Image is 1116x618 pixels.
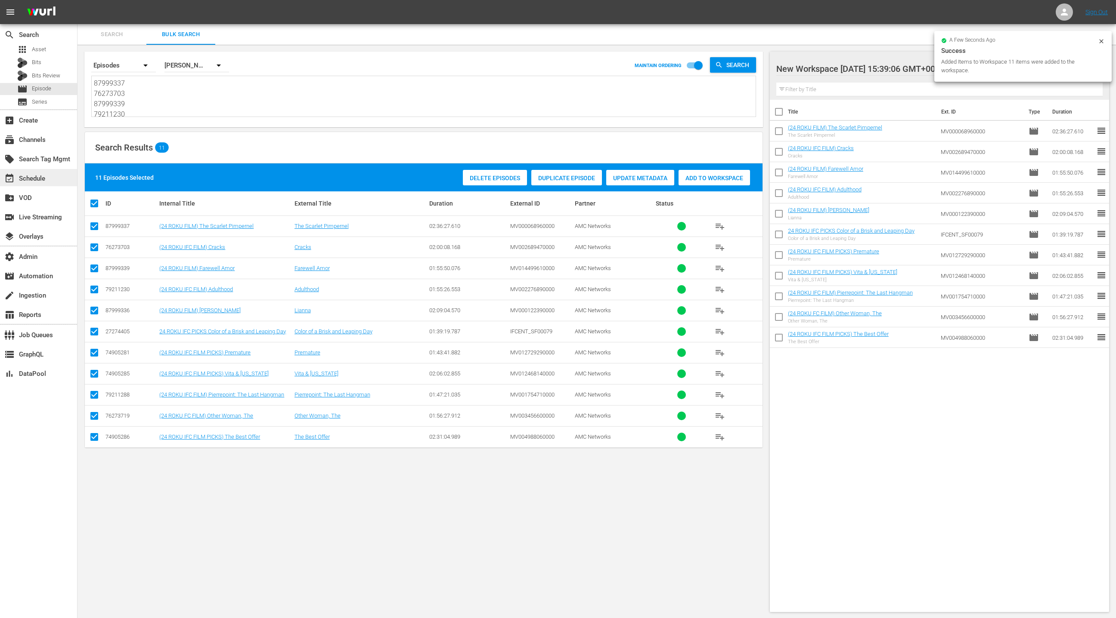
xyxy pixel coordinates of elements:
a: Lianna [294,307,311,314]
div: [PERSON_NAME] ID [164,53,229,77]
td: MV004988060000 [937,327,1025,348]
span: MV002276890000 [510,286,555,292]
a: (24 ROKU IFC FILM PICKS) The Best Offer [159,434,260,440]
a: (24 ROKU IFC FILM) Cracks [159,244,225,250]
span: Search Results [95,142,153,153]
a: (24 ROKU IFC FILM) Cracks [788,145,854,151]
span: AMC Networks [575,223,611,229]
div: 76273703 [105,244,157,250]
img: ans4CAIJ8jUAAAAAAAAAAAAAAAAAAAAAAAAgQb4GAAAAAAAAAAAAAAAAAAAAAAAAJMjXAAAAAAAAAAAAAAAAAAAAAAAAgAT5G... [21,2,62,22]
span: Episode [1029,291,1039,301]
a: Premature [294,349,320,356]
span: MV000122390000 [510,307,555,314]
span: Ingestion [4,290,15,301]
span: reorder [1096,291,1107,301]
div: 02:00:08.168 [429,244,508,250]
td: IFCENT_SF00079 [937,224,1025,245]
span: AMC Networks [575,265,611,271]
span: MV000068960000 [510,223,555,229]
div: The Scarlet Pimpernel [788,132,882,138]
div: 87999339 [105,265,157,271]
div: 87999336 [105,307,157,314]
textarea: 87999337 76273703 87999339 79211230 87999336 27274405 74905281 74905285 79211288 76273719 74905286 [94,78,756,117]
a: Sign Out [1085,9,1108,15]
a: Color of a Brisk and Leaping Day [294,328,372,335]
a: (24 ROKU IFC FILM PICKS) Premature [159,349,251,356]
span: Search Tag Mgmt [4,154,15,164]
span: AMC Networks [575,286,611,292]
span: reorder [1096,249,1107,260]
span: Live Streaming [4,212,15,222]
div: Success [941,46,1105,56]
div: Farewell Amor [788,174,863,179]
div: 74905281 [105,349,157,356]
div: 02:31:04.989 [429,434,508,440]
div: Pierrepoint: The Last Hangman [788,298,913,303]
span: menu [5,7,15,17]
div: ID [105,200,157,207]
td: MV001754710000 [937,286,1025,307]
div: Episodes [91,53,156,77]
span: Series [32,98,47,106]
a: (24 ROKU FILM) [PERSON_NAME] [159,307,241,314]
td: MV002276890000 [937,183,1025,203]
div: The Best Offer [788,339,889,344]
span: Episode [1029,271,1039,281]
span: Overlays [4,231,15,242]
td: 01:56:27.912 [1049,307,1096,327]
div: Color of a Brisk and Leaping Day [788,236,914,241]
button: Delete Episodes [463,170,527,185]
span: Episode [1029,188,1039,198]
span: AMC Networks [575,370,611,377]
span: playlist_add [715,326,725,337]
span: VOD [4,193,15,203]
span: Episode [1029,126,1039,136]
td: 01:47:21.035 [1049,286,1096,307]
td: MV000122390000 [937,203,1025,224]
div: External ID [510,200,572,207]
button: Search [710,57,756,73]
button: playlist_add [710,300,730,321]
a: (24 ROKU IFC FILM) Adulthood [788,186,862,193]
button: playlist_add [710,237,730,258]
span: Episode [32,84,51,93]
span: playlist_add [715,263,725,274]
button: playlist_add [710,279,730,300]
span: Episode [1029,229,1039,240]
span: AMC Networks [575,307,611,314]
div: 76273719 [105,412,157,419]
span: MV004988060000 [510,434,555,440]
button: Update Metadata [606,170,674,185]
a: The Scarlet Pimpernel [294,223,349,229]
div: 02:06:02.855 [429,370,508,377]
span: reorder [1096,167,1107,177]
td: MV002689470000 [937,141,1025,162]
a: (24 ROKU FILM) The Scarlet Pimpernel [159,223,254,229]
a: Vita & [US_STATE] [294,370,338,377]
td: 01:39:19.787 [1049,224,1096,245]
p: MAINTAIN ORDERING [635,63,682,68]
span: Delete Episodes [463,175,527,181]
span: IFCENT_SF00079 [510,328,552,335]
div: 01:55:50.076 [429,265,508,271]
span: MV012468140000 [510,370,555,377]
a: (24 ROKU FC FILM) Other Woman, The [159,412,253,419]
div: Added Items to Workspace 11 items were added to the workspace. [941,58,1096,75]
span: playlist_add [715,432,725,442]
span: Search [4,30,15,40]
a: (24 ROKU IFC FILM PICKS) Vita & [US_STATE] [788,269,897,275]
a: (24 ROKU IFC FILM) Pierrepoint: The Last Hangman [159,391,284,398]
div: Cracks [788,153,854,159]
a: 24 ROKU IFC PICKS Color of a Brisk and Leaping Day [788,228,914,234]
span: Bits [32,58,41,67]
span: Asset [17,44,28,55]
span: MV001754710000 [510,391,555,398]
span: MV012729290000 [510,349,555,356]
span: Episode [1029,209,1039,219]
a: (24 ROKU FC FILM) Other Woman, The [788,310,882,317]
span: 11 [155,145,169,151]
span: Automation [4,271,15,281]
div: 11 Episodes Selected [95,173,154,182]
span: reorder [1096,270,1107,280]
div: 27274405 [105,328,157,335]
